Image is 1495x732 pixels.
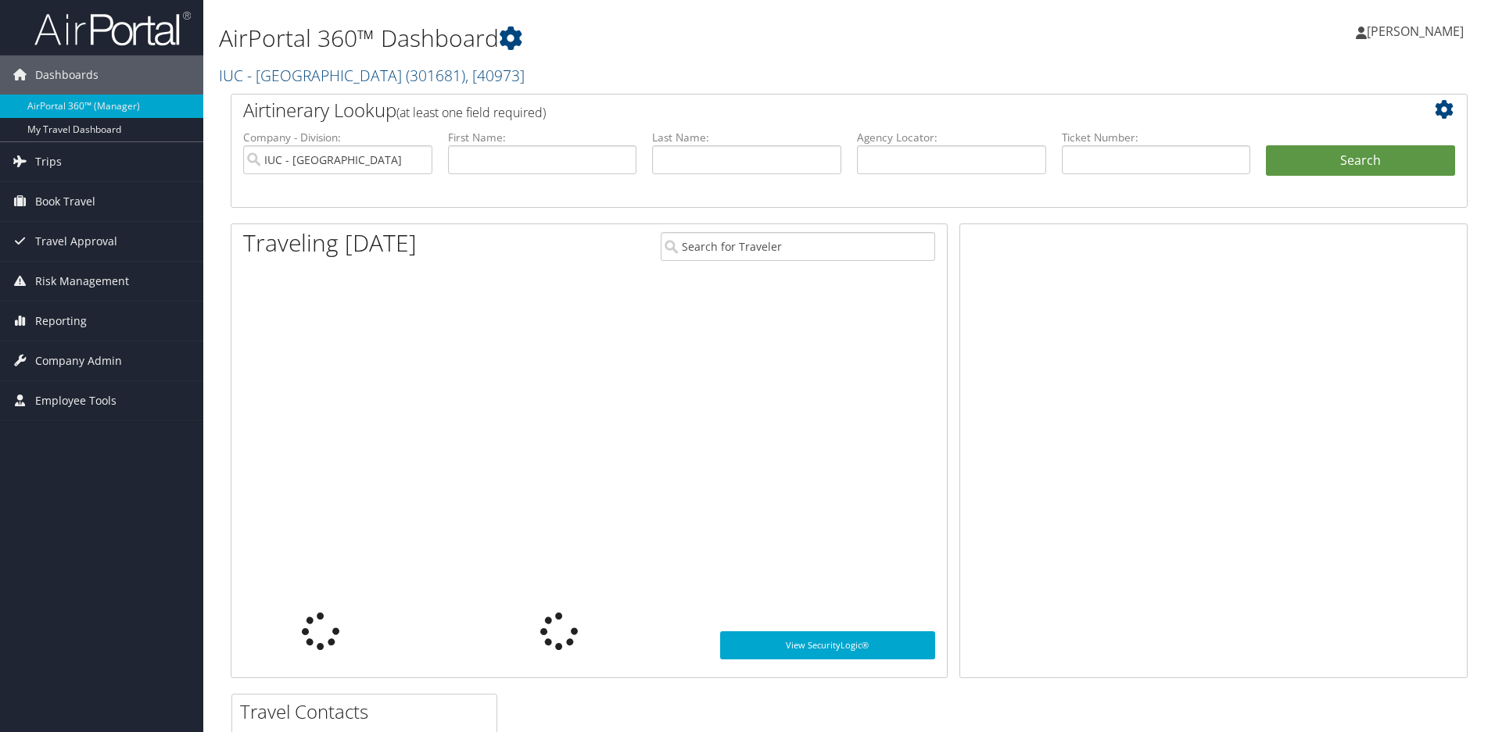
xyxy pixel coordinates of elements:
[219,22,1059,55] h1: AirPortal 360™ Dashboard
[406,65,465,86] span: ( 301681 )
[243,227,417,259] h1: Traveling [DATE]
[652,130,841,145] label: Last Name:
[1356,8,1479,55] a: [PERSON_NAME]
[1062,130,1251,145] label: Ticket Number:
[35,142,62,181] span: Trips
[35,381,117,420] span: Employee Tools
[1266,145,1455,177] button: Search
[35,302,87,341] span: Reporting
[243,97,1352,123] h2: Airtinerary Lookup
[35,341,122,380] span: Company Admin
[34,10,191,47] img: airportal-logo.png
[448,130,637,145] label: First Name:
[720,631,935,659] a: View SecurityLogic®
[243,130,432,145] label: Company - Division:
[465,65,525,86] span: , [ 40973 ]
[240,698,497,725] h2: Travel Contacts
[396,104,546,121] span: (at least one field required)
[219,65,525,86] a: IUC - [GEOGRAPHIC_DATA]
[857,130,1046,145] label: Agency Locator:
[35,182,95,221] span: Book Travel
[661,232,935,261] input: Search for Traveler
[35,262,129,301] span: Risk Management
[35,55,99,95] span: Dashboards
[35,222,117,261] span: Travel Approval
[1367,23,1464,40] span: [PERSON_NAME]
